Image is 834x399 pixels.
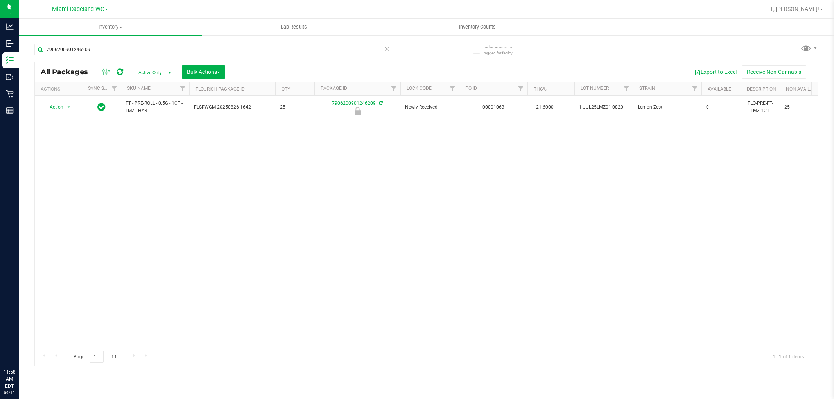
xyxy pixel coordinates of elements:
[742,65,806,79] button: Receive Non-Cannabis
[747,86,776,92] a: Description
[405,104,454,111] span: Newly Received
[282,86,290,92] a: Qty
[639,86,655,91] a: Strain
[387,82,400,95] a: Filter
[126,100,185,115] span: FT - PRE-ROLL - 0.5G - 1CT - LMZ - HYB
[6,39,14,47] inline-svg: Inbound
[64,102,74,113] span: select
[194,104,271,111] span: FLSRWGM-20250826-1642
[4,369,15,390] p: 11:58 AM EDT
[202,19,386,35] a: Lab Results
[187,69,220,75] span: Bulk Actions
[6,107,14,115] inline-svg: Reports
[581,86,609,91] a: Lot Number
[52,6,104,13] span: Miami Dadeland WC
[19,19,202,35] a: Inventory
[270,23,317,30] span: Lab Results
[97,102,106,113] span: In Sync
[786,86,821,92] a: Non-Available
[515,82,527,95] a: Filter
[195,86,245,92] a: Flourish Package ID
[708,86,731,92] a: Available
[745,99,775,115] div: FLO-PRE-FT-LMZ.1CT
[638,104,697,111] span: Lemon Zest
[534,86,547,92] a: THC%
[386,19,569,35] a: Inventory Counts
[313,107,402,115] div: Newly Received
[34,44,393,55] input: Search Package ID, Item Name, SKU, Lot or Part Number...
[321,86,347,91] a: Package ID
[6,90,14,98] inline-svg: Retail
[446,82,459,95] a: Filter
[8,336,31,360] iframe: Resource center
[108,82,121,95] a: Filter
[448,23,506,30] span: Inventory Counts
[784,104,814,111] span: 25
[88,86,118,91] a: Sync Status
[378,100,383,106] span: Sync from Compliance System
[41,68,96,76] span: All Packages
[768,6,819,12] span: Hi, [PERSON_NAME]!
[19,23,202,30] span: Inventory
[465,86,477,91] a: PO ID
[6,56,14,64] inline-svg: Inventory
[43,102,64,113] span: Action
[482,104,504,110] a: 00001063
[280,104,310,111] span: 25
[6,23,14,30] inline-svg: Analytics
[532,102,558,113] span: 21.6000
[384,44,390,54] span: Clear
[620,82,633,95] a: Filter
[41,86,79,92] div: Actions
[689,65,742,79] button: Export to Excel
[579,104,628,111] span: 1-JUL25LMZ01-0820
[90,351,104,363] input: 1
[4,390,15,395] p: 09/19
[689,82,701,95] a: Filter
[6,73,14,81] inline-svg: Outbound
[706,104,736,111] span: 0
[182,65,225,79] button: Bulk Actions
[67,351,123,363] span: Page of 1
[484,44,523,56] span: Include items not tagged for facility
[176,82,189,95] a: Filter
[407,86,432,91] a: Lock Code
[127,86,151,91] a: SKU Name
[766,351,810,362] span: 1 - 1 of 1 items
[332,100,376,106] a: 7906200901246209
